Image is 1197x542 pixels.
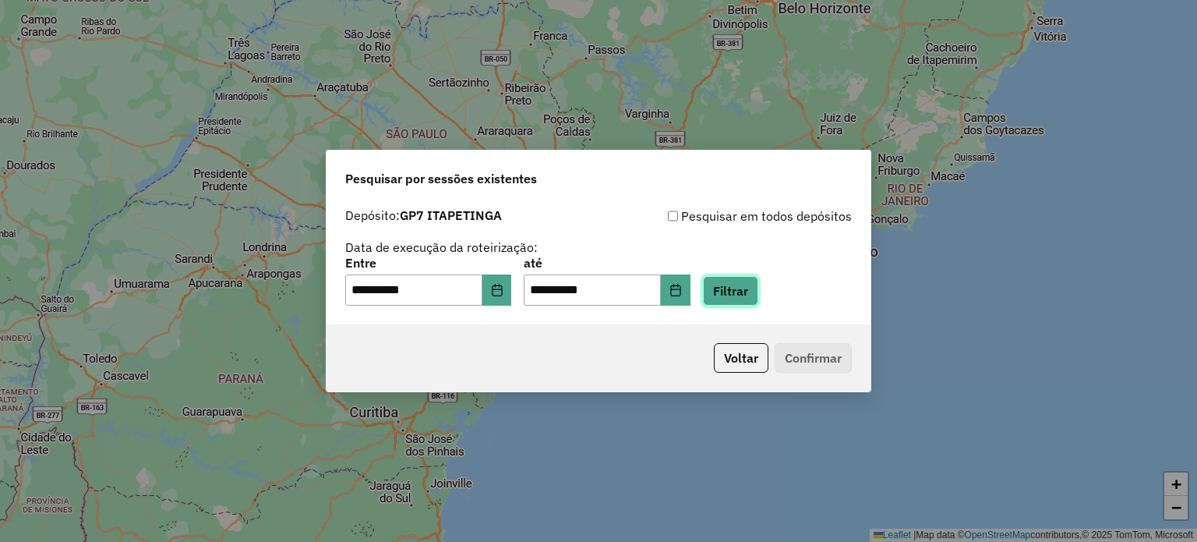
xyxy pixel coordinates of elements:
button: Voltar [714,343,768,373]
label: Depósito: [345,206,502,225]
button: Choose Date [661,275,690,306]
label: Entre [345,253,511,272]
strong: GP7 ITAPETINGA [400,207,502,223]
button: Filtrar [703,276,758,306]
div: Pesquisar em todos depósitos [598,207,852,225]
span: Pesquisar por sessões existentes [345,169,537,188]
button: Choose Date [482,275,512,306]
label: até [524,253,690,272]
label: Data de execução da roteirização: [345,238,538,257]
